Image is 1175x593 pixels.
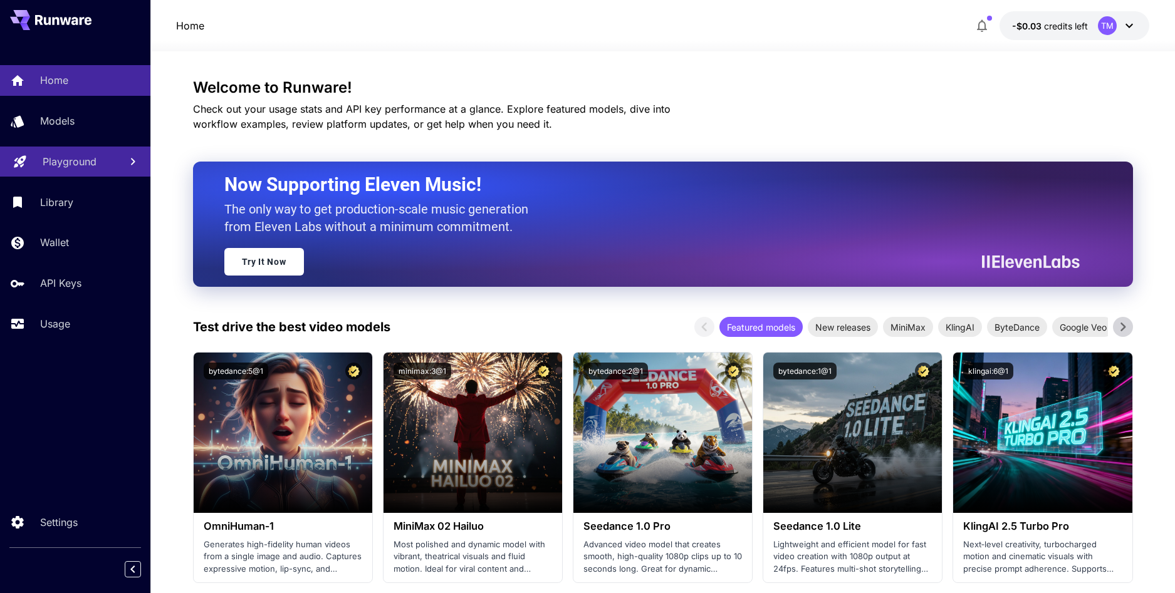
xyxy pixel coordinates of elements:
[204,520,362,532] h3: OmniHuman‑1
[725,363,742,379] button: Certified Model – Vetted for best performance and includes a commercial license.
[963,539,1122,575] p: Next‑level creativity, turbocharged motion and cinematic visuals with precise prompt adherence. S...
[773,539,932,575] p: Lightweight and efficient model for fast video creation with 1080p output at 24fps. Features mult...
[535,363,552,379] button: Certified Model – Vetted for best performance and includes a commercial license.
[224,173,1070,197] h2: Now Supporting Eleven Music!
[40,515,78,530] p: Settings
[40,73,68,88] p: Home
[763,353,942,513] img: alt
[583,363,648,379] button: bytedance:2@1
[134,558,150,580] div: Collapse sidebar
[204,539,362,575] p: Generates high-fidelity human videos from a single image and audio. Captures expressive motion, l...
[883,317,933,337] div: MiniMax
[193,79,1133,96] h3: Welcome to Runware!
[394,520,552,532] h3: MiniMax 02 Hailuo
[384,353,562,513] img: alt
[953,353,1132,513] img: alt
[987,321,1047,334] span: ByteDance
[773,520,932,532] h3: Seedance 1.0 Lite
[938,321,982,334] span: KlingAI
[40,195,73,210] p: Library
[40,316,70,331] p: Usage
[1052,321,1114,334] span: Google Veo
[224,200,538,235] p: The only way to get production-scale music generation from Eleven Labs without a minimum commitment.
[883,321,933,334] span: MiniMax
[193,317,390,336] p: Test drive the best video models
[43,154,97,169] p: Playground
[808,317,878,337] div: New releases
[573,353,752,513] img: alt
[963,520,1122,532] h3: KlingAI 2.5 Turbo Pro
[1052,317,1114,337] div: Google Veo
[40,235,69,250] p: Wallet
[719,317,803,337] div: Featured models
[1044,21,1088,31] span: credits left
[224,248,304,276] a: Try It Now
[125,561,141,577] button: Collapse sidebar
[1098,16,1117,35] div: TM
[1012,21,1044,31] span: -$0.03
[773,363,837,379] button: bytedance:1@1
[1105,363,1122,379] button: Certified Model – Vetted for best performance and includes a commercial license.
[40,113,75,128] p: Models
[583,520,742,532] h3: Seedance 1.0 Pro
[176,18,204,33] nav: breadcrumb
[1012,19,1088,33] div: -$0.0262
[176,18,204,33] a: Home
[1000,11,1149,40] button: -$0.0262TM
[394,539,552,575] p: Most polished and dynamic model with vibrant, theatrical visuals and fluid motion. Ideal for vira...
[193,103,671,130] span: Check out your usage stats and API key performance at a glance. Explore featured models, dive int...
[345,363,362,379] button: Certified Model – Vetted for best performance and includes a commercial license.
[938,317,982,337] div: KlingAI
[808,321,878,334] span: New releases
[719,321,803,334] span: Featured models
[583,539,742,575] p: Advanced video model that creates smooth, high-quality 1080p clips up to 10 seconds long. Great f...
[394,363,451,379] button: minimax:3@1
[194,353,372,513] img: alt
[915,363,932,379] button: Certified Model – Vetted for best performance and includes a commercial license.
[963,363,1013,379] button: klingai:6@1
[987,317,1047,337] div: ByteDance
[204,363,268,379] button: bytedance:5@1
[40,276,81,291] p: API Keys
